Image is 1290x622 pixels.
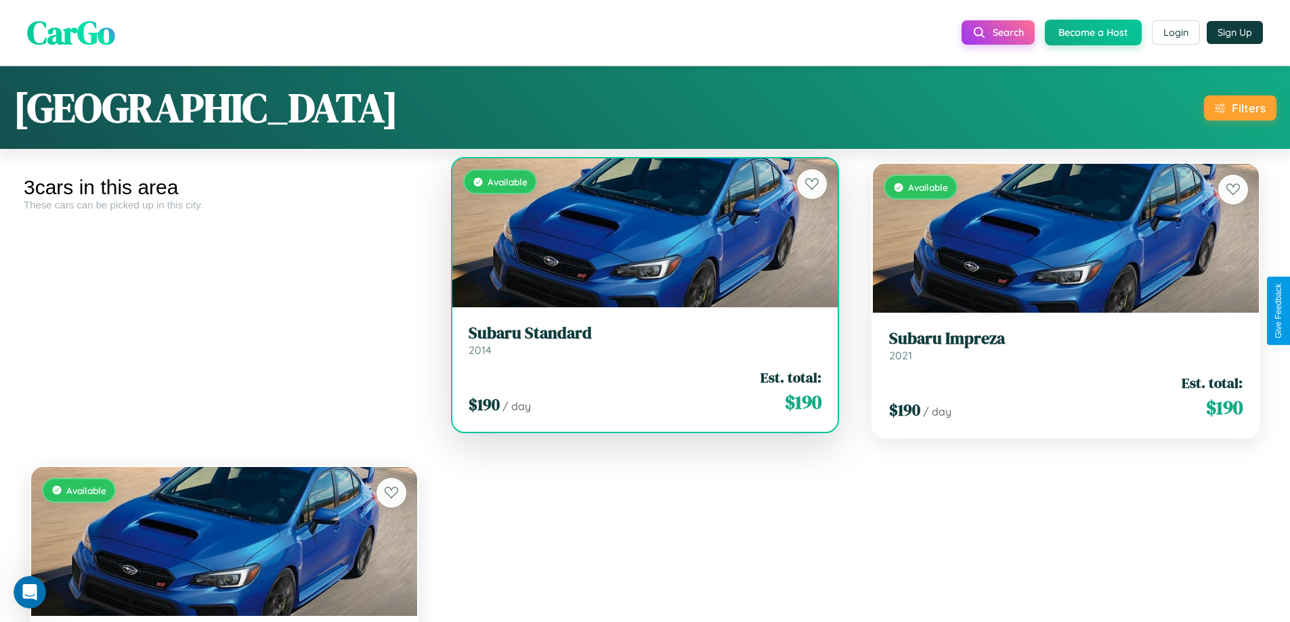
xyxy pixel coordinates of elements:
span: Search [993,26,1024,39]
span: / day [502,399,531,413]
span: $ 190 [889,399,920,421]
span: Available [66,485,106,496]
button: Become a Host [1045,20,1142,45]
button: Filters [1204,95,1276,120]
span: Est. total: [1182,373,1243,393]
h1: [GEOGRAPHIC_DATA] [14,80,398,135]
span: CarGo [27,10,115,55]
div: 3 cars in this area [24,176,425,199]
button: Search [962,20,1035,45]
button: Sign Up [1207,21,1263,44]
span: / day [923,405,951,418]
span: Available [908,181,948,193]
a: Subaru Standard2014 [469,324,822,357]
span: 2014 [469,343,492,357]
div: Filters [1232,101,1266,115]
a: Subaru Impreza2021 [889,329,1243,362]
div: Give Feedback [1274,284,1283,338]
span: $ 190 [785,388,821,416]
iframe: Intercom live chat [14,576,46,608]
span: $ 190 [469,393,500,416]
span: $ 190 [1206,394,1243,421]
span: 2021 [889,349,912,362]
h3: Subaru Impreza [889,329,1243,349]
span: Available [488,176,528,187]
button: Login [1152,20,1200,45]
span: Est. total: [760,368,821,387]
div: These cars can be picked up in this city. [24,199,425,210]
h3: Subaru Standard [469,324,822,343]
